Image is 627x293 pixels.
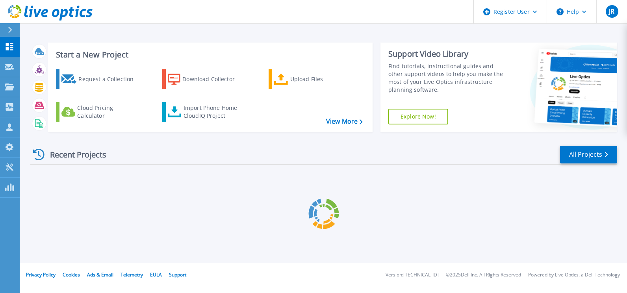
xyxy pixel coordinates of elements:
a: Upload Files [269,69,356,89]
a: Telemetry [121,271,143,278]
div: Find tutorials, instructional guides and other support videos to help you make the most of your L... [388,62,508,94]
a: Cloud Pricing Calculator [56,102,144,122]
div: Download Collector [182,71,245,87]
a: EULA [150,271,162,278]
div: Cloud Pricing Calculator [77,104,140,120]
div: Recent Projects [30,145,117,164]
a: Request a Collection [56,69,144,89]
a: Support [169,271,186,278]
div: Request a Collection [78,71,141,87]
li: Powered by Live Optics, a Dell Technology [528,273,620,278]
a: Privacy Policy [26,271,56,278]
a: All Projects [560,146,617,163]
div: Support Video Library [388,49,508,59]
span: JR [609,8,614,15]
div: Import Phone Home CloudIQ Project [184,104,245,120]
a: View More [326,118,363,125]
a: Download Collector [162,69,250,89]
a: Ads & Email [87,271,113,278]
div: Upload Files [290,71,353,87]
a: Explore Now! [388,109,448,124]
li: Version: [TECHNICAL_ID] [386,273,439,278]
li: © 2025 Dell Inc. All Rights Reserved [446,273,521,278]
a: Cookies [63,271,80,278]
h3: Start a New Project [56,50,362,59]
